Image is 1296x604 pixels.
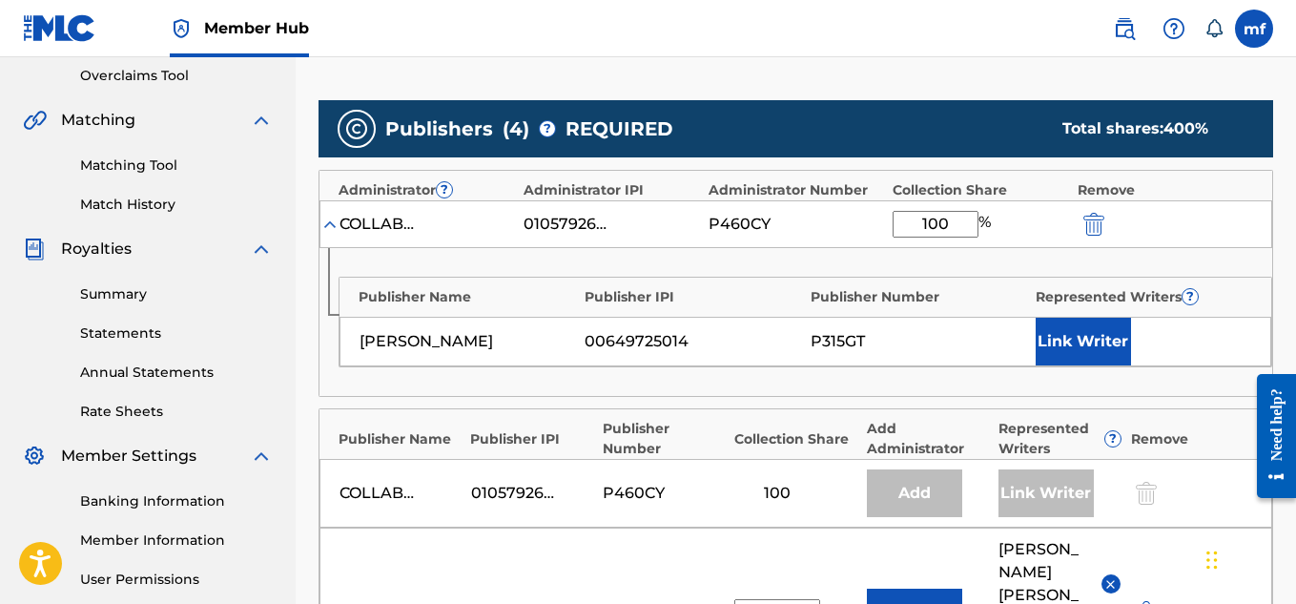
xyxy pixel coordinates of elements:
[566,115,673,143] span: REQUIRED
[23,109,47,132] img: Matching
[734,429,856,449] div: Collection Share
[1204,19,1224,38] div: Notifications
[80,363,273,383] a: Annual Statements
[1113,17,1136,40] img: search
[1162,17,1185,40] img: help
[339,429,461,449] div: Publisher Name
[585,287,801,307] div: Publisher IPI
[359,287,575,307] div: Publisher Name
[250,445,273,468] img: expand
[893,180,1068,200] div: Collection Share
[80,195,273,215] a: Match History
[1103,577,1118,592] img: remove-from-list-button
[524,180,699,200] div: Administrator IPI
[61,238,132,260] span: Royalties
[80,284,273,304] a: Summary
[170,17,193,40] img: Top Rightsholder
[998,419,1121,459] div: Represented Writers
[80,531,273,551] a: Member Information
[811,330,1026,353] div: P315GT
[1105,10,1143,48] a: Public Search
[61,109,135,132] span: Matching
[345,117,368,140] img: publishers
[867,419,989,459] div: Add Administrator
[437,182,452,198] span: ?
[80,570,273,590] a: User Permissions
[250,109,273,132] img: expand
[320,215,339,234] img: expand-cell-toggle
[978,211,996,238] span: %
[23,14,96,42] img: MLC Logo
[1201,512,1296,604] iframe: Chat Widget
[709,180,884,200] div: Administrator Number
[1155,10,1193,48] div: Help
[339,180,514,200] div: Administrator
[1243,360,1296,513] iframe: Resource Center
[23,445,46,468] img: Member Settings
[503,115,529,143] span: ( 4 )
[1131,429,1253,449] div: Remove
[585,330,800,353] div: 00649725014
[80,491,273,511] a: Banking Information
[470,429,592,449] div: Publisher IPI
[1036,318,1131,365] button: Link Writer
[23,238,46,260] img: Royalties
[540,121,555,136] span: ?
[1163,119,1208,137] span: 400 %
[811,287,1027,307] div: Publisher Number
[80,66,273,86] a: Overclaims Tool
[61,445,196,468] span: Member Settings
[204,17,309,39] span: Member Hub
[80,156,273,176] a: Matching Tool
[603,419,725,459] div: Publisher Number
[1036,287,1252,307] div: Represented Writers
[1235,10,1273,48] div: User Menu
[1105,431,1121,447] span: ?
[360,330,575,353] div: [PERSON_NAME]
[1062,117,1235,140] div: Total shares:
[385,115,493,143] span: Publishers
[1206,531,1218,589] div: Drag
[1183,289,1198,304] span: ?
[80,402,273,422] a: Rate Sheets
[250,238,273,260] img: expand
[80,323,273,344] a: Statements
[1083,213,1104,236] img: 12a2ab48e56ec057fbd8.svg
[1078,180,1253,200] div: Remove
